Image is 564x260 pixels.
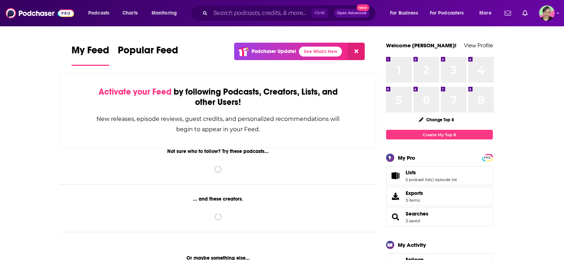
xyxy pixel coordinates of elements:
div: New releases, episode reviews, guest credits, and personalized recommendations will begin to appe... [96,114,341,134]
p: Podchaser Update! [252,48,296,54]
a: Show notifications dropdown [502,7,514,19]
div: Search podcasts, credits, & more... [197,5,383,21]
button: open menu [425,7,474,19]
a: View Profile [464,42,493,49]
a: Lists [389,171,403,181]
span: Lists [386,166,493,185]
div: Not sure who to follow? Try these podcasts... [60,148,376,154]
a: 5 podcast lists [406,177,432,182]
span: Popular Feed [118,44,178,60]
img: Podchaser - Follow, Share and Rate Podcasts [6,6,74,20]
span: For Podcasters [430,8,464,18]
button: open menu [385,7,427,19]
a: 3 saved [406,218,420,223]
span: Exports [389,191,403,201]
span: , [432,177,433,182]
img: User Profile [539,5,555,21]
button: open menu [474,7,500,19]
button: Show profile menu [539,5,555,21]
span: New [357,4,369,11]
span: Open Advanced [337,11,367,15]
a: See What's New [299,47,342,57]
div: ... and these creators. [60,196,376,202]
span: Exports [406,190,423,196]
div: My Activity [398,242,426,248]
span: Ctrl K [311,9,328,18]
span: 3 items [406,198,423,203]
span: More [479,8,491,18]
span: Monitoring [152,8,177,18]
a: Show notifications dropdown [520,7,531,19]
a: Exports [386,187,493,206]
span: Lists [406,169,416,176]
span: Activate your Feed [99,86,172,97]
a: Searches [389,212,403,222]
a: Charts [118,7,142,19]
a: Searches [406,211,428,217]
div: by following Podcasts, Creators, Lists, and other Users! [96,87,341,107]
span: Charts [122,8,138,18]
input: Search podcasts, credits, & more... [210,7,311,19]
div: My Pro [398,154,415,161]
a: My Feed [72,44,109,66]
span: Podcasts [88,8,109,18]
span: Searches [386,207,493,227]
button: open menu [147,7,186,19]
button: open menu [83,7,118,19]
a: Create My Top 8 [386,130,493,139]
span: My Feed [72,44,109,60]
button: Open AdvancedNew [334,9,370,17]
a: Lists [406,169,457,176]
a: Popular Feed [118,44,178,66]
span: Logged in as LizDVictoryBelt [539,5,555,21]
a: PRO [483,155,492,160]
button: Change Top 8 [415,115,459,124]
span: For Business [390,8,418,18]
a: 1 episode list [433,177,457,182]
a: Welcome [PERSON_NAME]! [386,42,457,49]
